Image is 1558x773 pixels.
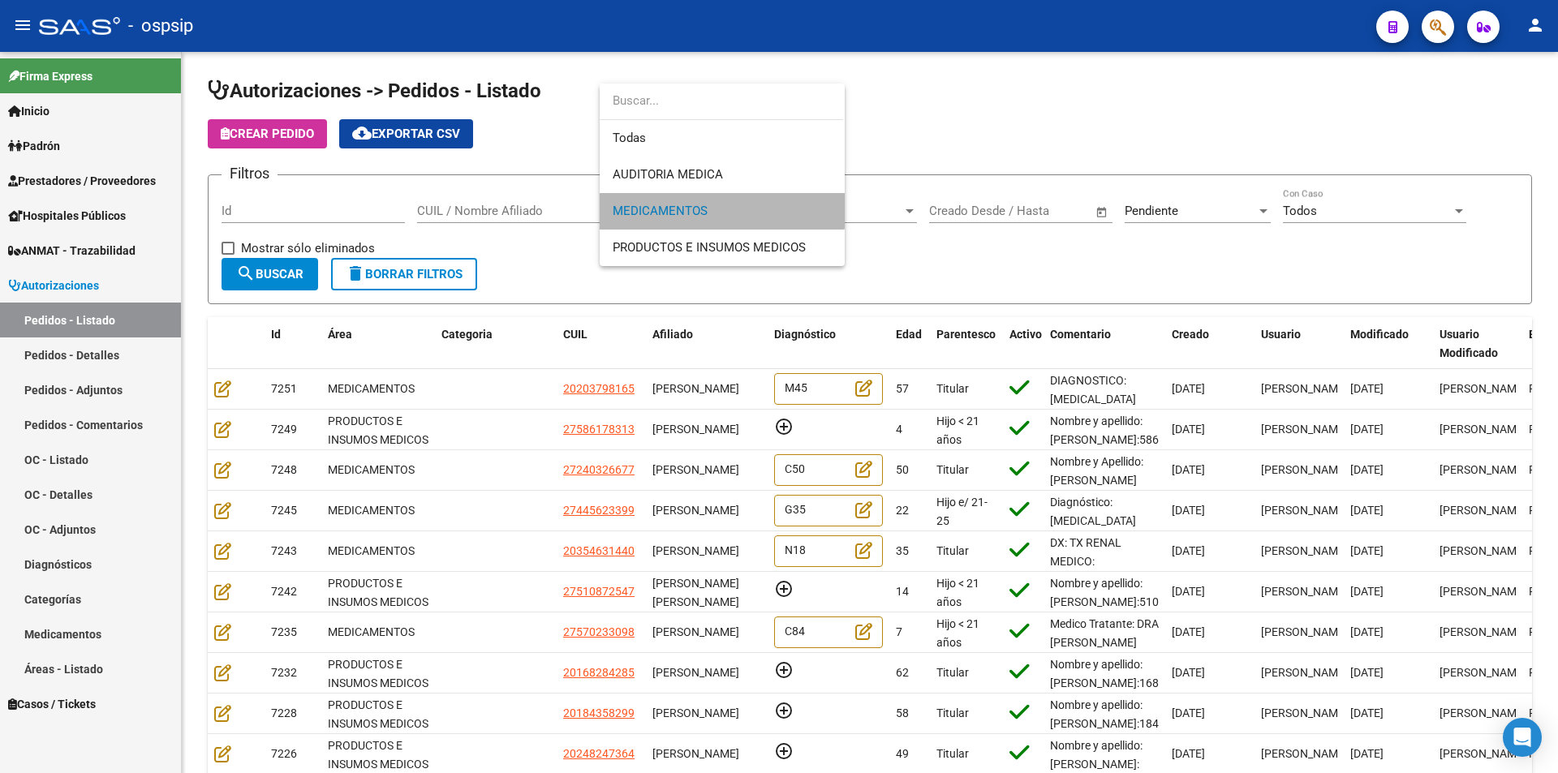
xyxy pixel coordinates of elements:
[613,167,723,182] span: AUDITORIA MEDICA
[613,240,806,255] span: PRODUCTOS E INSUMOS MEDICOS
[600,83,843,119] input: dropdown search
[613,120,832,157] span: Todas
[613,204,708,218] span: MEDICAMENTOS
[1503,718,1542,757] div: Open Intercom Messenger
